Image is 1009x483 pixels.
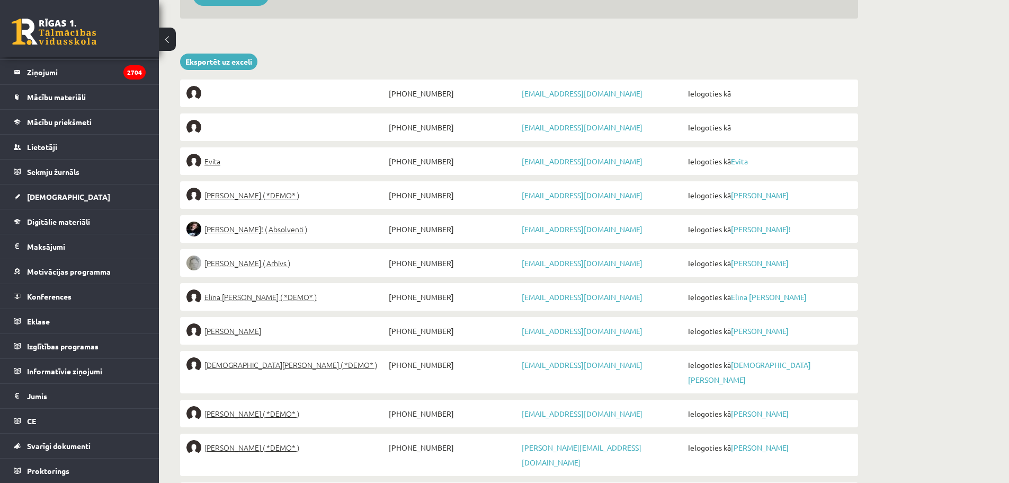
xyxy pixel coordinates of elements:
[522,443,641,467] a: [PERSON_NAME][EMAIL_ADDRESS][DOMAIN_NAME]
[186,406,386,421] a: [PERSON_NAME] ( *DEMO* )
[186,357,386,372] a: [DEMOGRAPHIC_DATA][PERSON_NAME] ( *DEMO* )
[14,185,146,209] a: [DEMOGRAPHIC_DATA]
[186,188,386,203] a: [PERSON_NAME] ( *DEMO* )
[688,360,811,384] a: [DEMOGRAPHIC_DATA][PERSON_NAME]
[14,384,146,408] a: Jumis
[386,154,519,169] span: [PHONE_NUMBER]
[186,154,386,169] a: Evita
[522,122,642,132] a: [EMAIL_ADDRESS][DOMAIN_NAME]
[731,224,791,234] a: [PERSON_NAME]!
[27,142,57,152] span: Lietotāji
[204,323,261,338] span: [PERSON_NAME]
[386,120,519,135] span: [PHONE_NUMBER]
[14,60,146,84] a: Ziņojumi2704
[14,459,146,483] a: Proktorings
[14,110,146,134] a: Mācību priekšmeti
[522,292,642,302] a: [EMAIL_ADDRESS][DOMAIN_NAME]
[685,440,852,455] span: Ielogoties kā
[14,359,146,383] a: Informatīvie ziņojumi
[186,188,201,203] img: Elīna Elizabete Ancveriņa
[685,256,852,270] span: Ielogoties kā
[204,256,290,270] span: [PERSON_NAME] ( Arhīvs )
[27,391,47,401] span: Jumis
[522,409,642,418] a: [EMAIL_ADDRESS][DOMAIN_NAME]
[685,154,852,169] span: Ielogoties kā
[27,217,90,226] span: Digitālie materiāli
[14,259,146,284] a: Motivācijas programma
[204,154,220,169] span: Evita
[386,357,519,372] span: [PHONE_NUMBER]
[386,86,519,101] span: [PHONE_NUMBER]
[27,192,110,201] span: [DEMOGRAPHIC_DATA]
[27,267,111,276] span: Motivācijas programma
[731,326,789,336] a: [PERSON_NAME]
[186,222,386,236] a: [PERSON_NAME]! ( Absolventi )
[186,289,386,304] a: Elīna [PERSON_NAME] ( *DEMO* )
[685,188,852,203] span: Ielogoties kā
[14,334,146,358] a: Izglītības programas
[14,284,146,309] a: Konferences
[27,366,102,376] span: Informatīvie ziņojumi
[27,60,146,84] legend: Ziņojumi
[204,440,299,455] span: [PERSON_NAME] ( *DEMO* )
[180,54,257,70] a: Eksportēt uz exceli
[731,443,789,452] a: [PERSON_NAME]
[386,323,519,338] span: [PHONE_NUMBER]
[186,289,201,304] img: Elīna Jolanta Bunce
[386,188,519,203] span: [PHONE_NUMBER]
[386,289,519,304] span: [PHONE_NUMBER]
[204,222,307,236] span: [PERSON_NAME]! ( Absolventi )
[27,117,92,127] span: Mācību priekšmeti
[14,135,146,159] a: Lietotāji
[186,154,201,169] img: Evita
[522,156,642,166] a: [EMAIL_ADDRESS][DOMAIN_NAME]
[14,409,146,433] a: CE
[14,434,146,458] a: Svarīgi dokumenti
[27,466,69,476] span: Proktorings
[685,120,852,135] span: Ielogoties kā
[685,222,852,236] span: Ielogoties kā
[685,289,852,304] span: Ielogoties kā
[522,258,642,268] a: [EMAIL_ADDRESS][DOMAIN_NAME]
[27,416,36,426] span: CE
[186,406,201,421] img: Roberts Robijs Fārenhorsts
[14,85,146,109] a: Mācību materiāli
[14,234,146,259] a: Maksājumi
[386,406,519,421] span: [PHONE_NUMBER]
[27,341,99,351] span: Izglītības programas
[731,156,748,166] a: Evita
[186,440,386,455] a: [PERSON_NAME] ( *DEMO* )
[685,323,852,338] span: Ielogoties kā
[685,86,852,101] span: Ielogoties kā
[186,222,201,236] img: Sofija Anrio-Karlauska!
[522,190,642,200] a: [EMAIL_ADDRESS][DOMAIN_NAME]
[522,360,642,370] a: [EMAIL_ADDRESS][DOMAIN_NAME]
[204,289,317,304] span: Elīna [PERSON_NAME] ( *DEMO* )
[12,19,96,45] a: Rīgas 1. Tālmācības vidusskola
[204,357,377,372] span: [DEMOGRAPHIC_DATA][PERSON_NAME] ( *DEMO* )
[186,440,201,455] img: Kristofers Bruno Fišers
[14,209,146,234] a: Digitālie materiāli
[731,258,789,268] a: [PERSON_NAME]
[186,323,201,338] img: Velta Daņiļeviča
[522,89,642,98] a: [EMAIL_ADDRESS][DOMAIN_NAME]
[204,406,299,421] span: [PERSON_NAME] ( *DEMO* )
[731,190,789,200] a: [PERSON_NAME]
[27,167,79,177] span: Sekmju žurnāls
[386,256,519,270] span: [PHONE_NUMBER]
[522,326,642,336] a: [EMAIL_ADDRESS][DOMAIN_NAME]
[123,65,146,80] i: 2704
[27,292,72,301] span: Konferences
[27,441,91,451] span: Svarīgi dokumenti
[386,440,519,455] span: [PHONE_NUMBER]
[731,292,807,302] a: Elīna [PERSON_NAME]
[14,160,146,184] a: Sekmju žurnāls
[186,357,201,372] img: Krista Kristiāna Dumbre
[522,224,642,234] a: [EMAIL_ADDRESS][DOMAIN_NAME]
[27,92,86,102] span: Mācību materiāli
[186,256,386,270] a: [PERSON_NAME] ( Arhīvs )
[685,406,852,421] span: Ielogoties kā
[27,317,50,326] span: Eklase
[186,256,201,270] img: Lelde Braune
[186,323,386,338] a: [PERSON_NAME]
